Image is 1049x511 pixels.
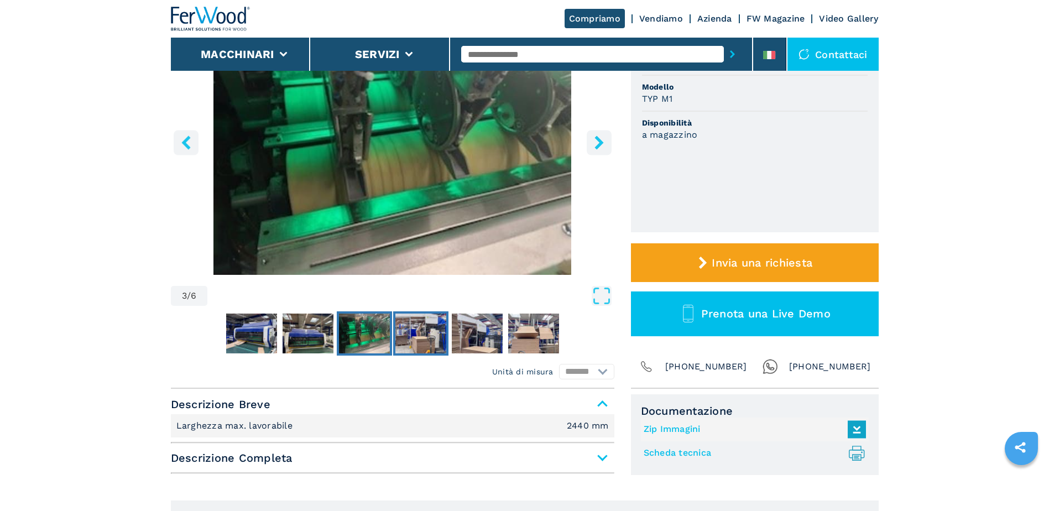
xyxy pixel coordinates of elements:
[642,117,868,128] span: Disponibilità
[1006,434,1034,461] a: sharethis
[226,314,277,353] img: 2f6a39fc5f85aeb03df8729fc9582184
[639,13,683,24] a: Vendiamo
[191,291,196,300] span: 6
[171,7,614,275] div: Go to Slide 3
[701,307,831,320] span: Prenota una Live Demo
[641,404,869,418] span: Documentazione
[747,13,805,24] a: FW Magazine
[644,420,860,439] a: Zip Immagini
[171,394,614,414] span: Descrizione Breve
[639,359,654,374] img: Phone
[182,291,187,300] span: 3
[393,311,448,356] button: Go to Slide 4
[355,48,400,61] button: Servizi
[506,311,561,356] button: Go to Slide 6
[508,314,559,353] img: b20052ac385635a0c1f1084039b04ab4
[642,81,868,92] span: Modello
[176,420,296,432] p: Larghezza max. lavorabile
[171,7,614,275] img: Taglierina per cartone PACKSIZE-EMSIZE TYP M1
[644,444,860,462] a: Scheda tecnica
[201,48,274,61] button: Macchinari
[665,359,747,374] span: [PHONE_NUMBER]
[631,243,879,282] button: Invia una richiesta
[224,311,279,356] button: Go to Slide 1
[452,314,503,353] img: 0755415fb0b378a01d9d35c69d7e921d
[642,92,673,105] h3: TYP M1
[187,291,191,300] span: /
[171,414,614,437] div: Descrizione Breve
[283,314,333,353] img: ab9257f68d4190d3fa44e787af0c79a2
[697,13,732,24] a: Azienda
[171,7,250,31] img: Ferwood
[787,38,879,71] div: Contattaci
[339,314,390,353] img: f50bbef23cf4187d49ee653705824cd4
[395,314,446,353] img: 7c441f8ba0b4f1adf0ed204e83cb0b33
[450,311,505,356] button: Go to Slide 5
[763,359,778,374] img: Whatsapp
[642,128,698,141] h3: a magazzino
[492,366,554,377] em: Unità di misura
[567,421,609,430] em: 2440 mm
[631,291,879,336] button: Prenota una Live Demo
[712,256,812,269] span: Invia una richiesta
[171,448,614,468] span: Descrizione Completa
[280,311,336,356] button: Go to Slide 2
[819,13,878,24] a: Video Gallery
[587,130,612,155] button: right-button
[1002,461,1041,503] iframe: Chat
[799,49,810,60] img: Contattaci
[171,311,614,356] nav: Thumbnail Navigation
[789,359,871,374] span: [PHONE_NUMBER]
[210,286,611,306] button: Open Fullscreen
[337,311,392,356] button: Go to Slide 3
[174,130,199,155] button: left-button
[724,41,741,67] button: submit-button
[565,9,625,28] a: Compriamo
